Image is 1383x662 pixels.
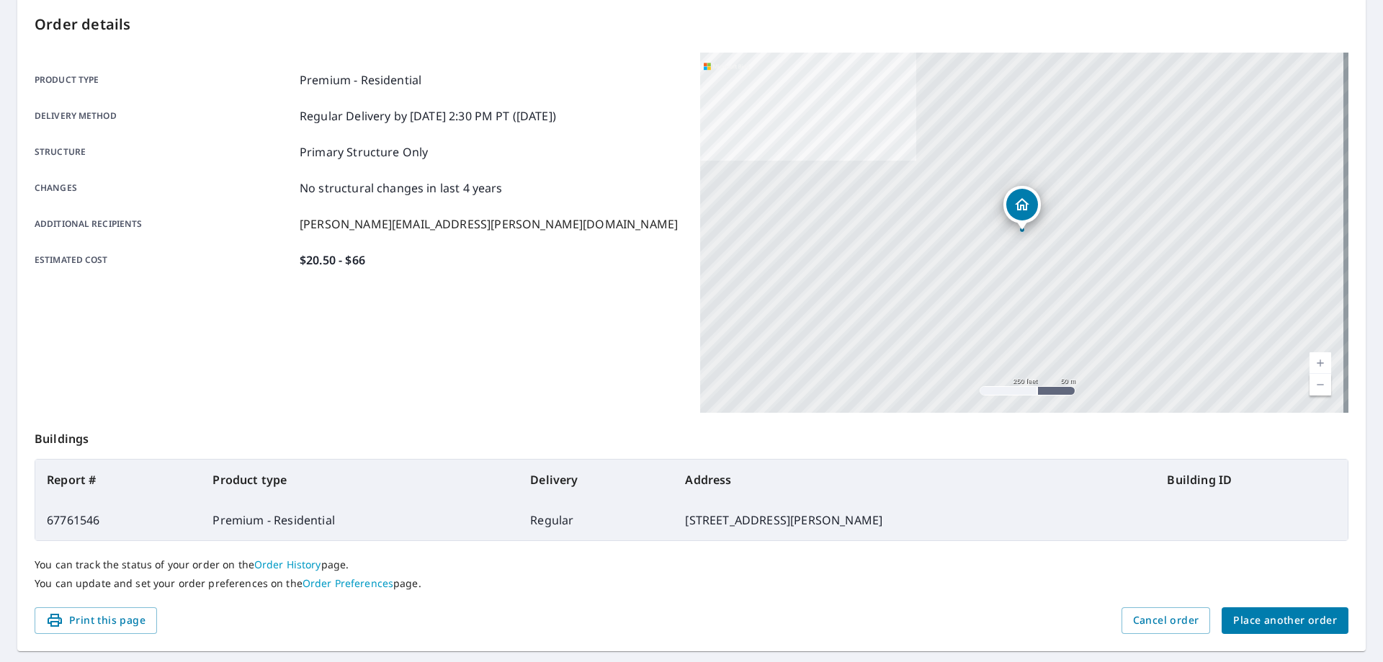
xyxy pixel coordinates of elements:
p: No structural changes in last 4 years [300,179,503,197]
div: Dropped pin, building 1, Residential property, 22285 N May Ave Edmond, OK 73025 [1003,186,1041,231]
button: Place another order [1222,607,1348,634]
button: Print this page [35,607,157,634]
p: Order details [35,14,1348,35]
p: You can update and set your order preferences on the page. [35,577,1348,590]
p: Estimated cost [35,251,294,269]
th: Building ID [1155,460,1348,500]
a: Current Level 17, Zoom Out [1310,374,1331,395]
p: Product type [35,71,294,89]
p: Delivery method [35,107,294,125]
p: You can track the status of your order on the page. [35,558,1348,571]
th: Report # [35,460,201,500]
td: 67761546 [35,500,201,540]
p: Changes [35,179,294,197]
button: Cancel order [1122,607,1211,634]
p: Premium - Residential [300,71,421,89]
span: Print this page [46,612,146,630]
td: Regular [519,500,673,540]
p: [PERSON_NAME][EMAIL_ADDRESS][PERSON_NAME][DOMAIN_NAME] [300,215,678,233]
span: Cancel order [1133,612,1199,630]
a: Current Level 17, Zoom In [1310,352,1331,374]
p: Structure [35,143,294,161]
td: [STREET_ADDRESS][PERSON_NAME] [673,500,1155,540]
p: Buildings [35,413,1348,459]
p: $20.50 - $66 [300,251,365,269]
th: Delivery [519,460,673,500]
p: Additional recipients [35,215,294,233]
p: Regular Delivery by [DATE] 2:30 PM PT ([DATE]) [300,107,556,125]
td: Premium - Residential [201,500,519,540]
a: Order Preferences [303,576,393,590]
span: Place another order [1233,612,1337,630]
p: Primary Structure Only [300,143,428,161]
a: Order History [254,558,321,571]
th: Address [673,460,1155,500]
th: Product type [201,460,519,500]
